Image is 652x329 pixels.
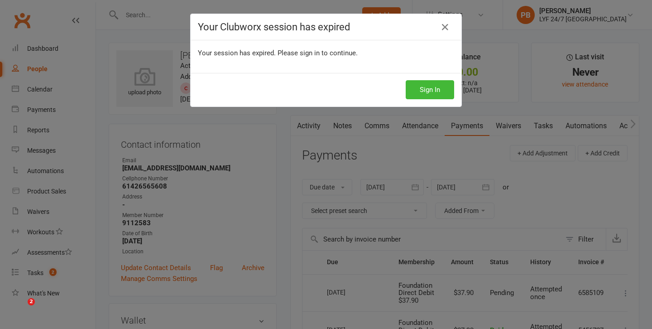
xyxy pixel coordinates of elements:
h4: Your Clubworx session has expired [198,21,454,33]
iframe: Intercom live chat [9,298,31,320]
span: Your session has expired. Please sign in to continue. [198,49,358,57]
span: 2 [28,298,35,305]
button: Sign In [406,80,454,99]
a: Close [438,20,452,34]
